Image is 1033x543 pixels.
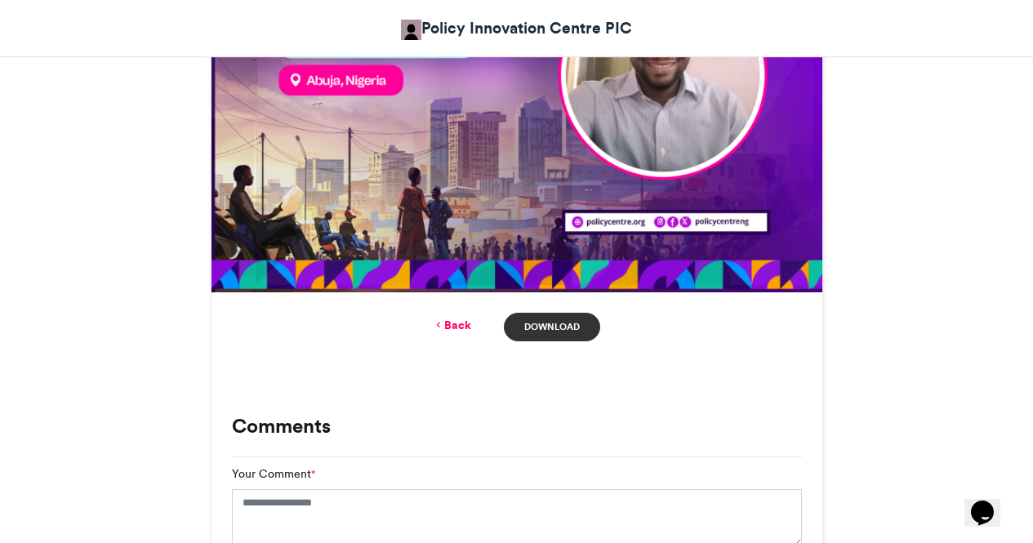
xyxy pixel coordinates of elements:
[401,16,632,40] a: Policy Innovation Centre PIC
[232,465,315,483] label: Your Comment
[504,313,599,341] a: Download
[433,317,471,334] a: Back
[401,20,421,40] img: Policy Innovation Centre PIC
[232,416,802,436] h3: Comments
[964,478,1017,527] iframe: chat widget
